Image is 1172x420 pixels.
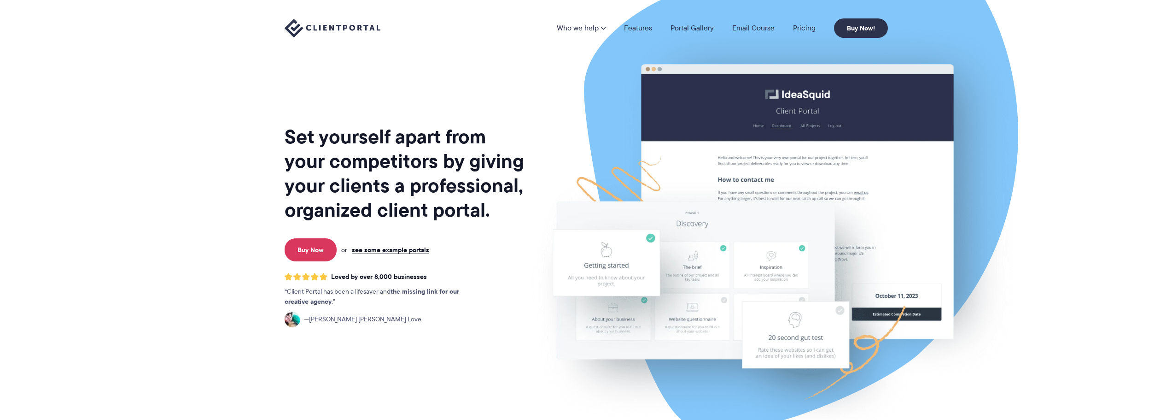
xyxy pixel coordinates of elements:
[341,246,347,254] span: or
[624,24,652,32] a: Features
[834,18,888,38] a: Buy Now!
[285,124,526,222] h1: Set yourself apart from your competitors by giving your clients a professional, organized client ...
[304,314,421,325] span: [PERSON_NAME] [PERSON_NAME] Love
[331,273,427,281] span: Loved by over 8,000 businesses
[285,286,459,307] strong: the missing link for our creative agency
[732,24,775,32] a: Email Course
[352,246,429,254] a: see some example portals
[671,24,714,32] a: Portal Gallery
[285,287,478,307] p: Client Portal has been a lifesaver and .
[793,24,816,32] a: Pricing
[557,24,606,32] a: Who we help
[285,238,337,261] a: Buy Now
